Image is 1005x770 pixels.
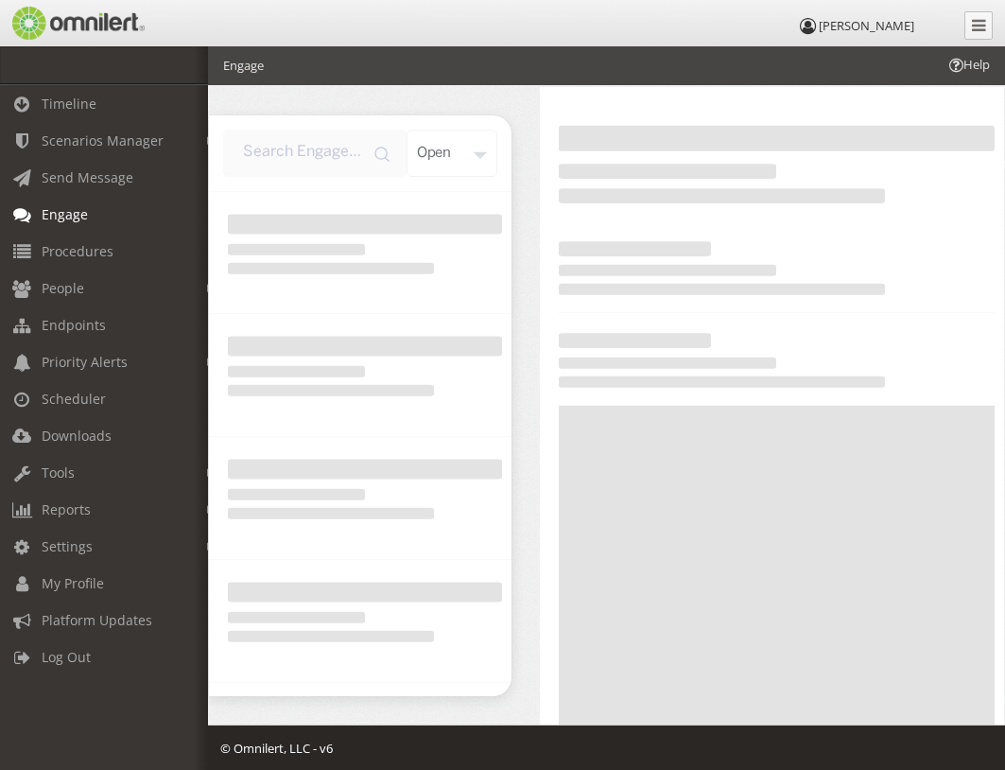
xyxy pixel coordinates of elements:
[42,537,93,555] span: Settings
[223,57,264,75] li: Engage
[819,17,914,34] span: [PERSON_NAME]
[946,56,990,74] span: Help
[42,168,133,186] span: Send Message
[220,740,333,757] span: © Omnilert, LLC - v6
[223,130,407,177] input: input
[42,316,106,334] span: Endpoints
[964,11,993,40] a: Collapse Menu
[42,131,164,149] span: Scenarios Manager
[42,611,152,629] span: Platform Updates
[42,242,113,260] span: Procedures
[42,205,88,223] span: Engage
[42,574,104,592] span: My Profile
[42,648,91,666] span: Log Out
[42,353,128,371] span: Priority Alerts
[42,279,84,297] span: People
[42,500,91,518] span: Reports
[42,464,75,481] span: Tools
[9,7,145,40] img: Omnilert
[42,95,96,113] span: Timeline
[42,427,112,445] span: Downloads
[407,130,498,177] div: open
[42,390,106,408] span: Scheduler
